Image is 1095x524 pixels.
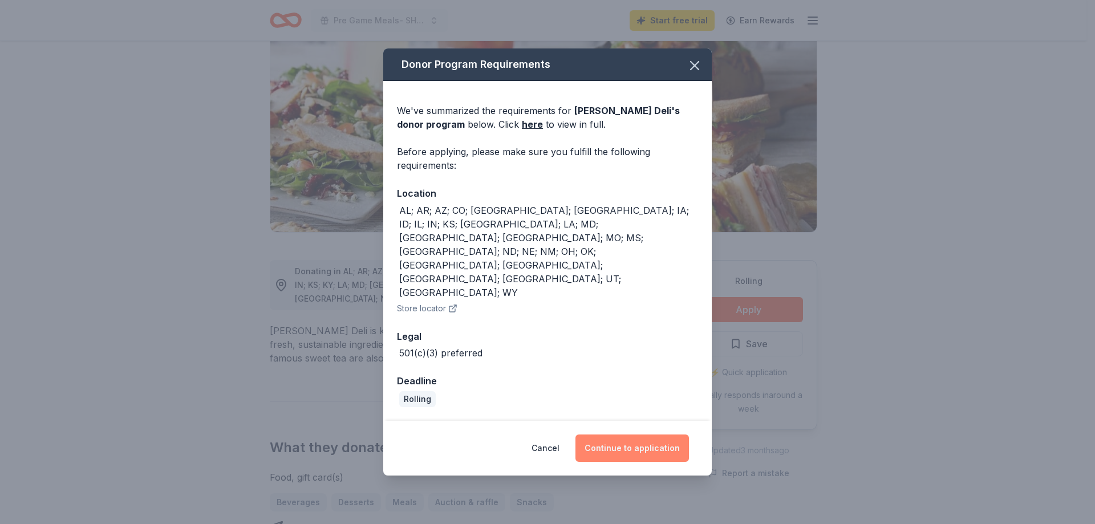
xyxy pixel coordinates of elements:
[397,104,698,131] div: We've summarized the requirements for below. Click to view in full.
[397,373,698,388] div: Deadline
[397,302,457,315] button: Store locator
[399,346,482,360] div: 501(c)(3) preferred
[397,186,698,201] div: Location
[399,391,436,407] div: Rolling
[532,434,559,462] button: Cancel
[383,48,712,81] div: Donor Program Requirements
[522,117,543,131] a: here
[575,434,689,462] button: Continue to application
[399,204,698,299] div: AL; AR; AZ; CO; [GEOGRAPHIC_DATA]; [GEOGRAPHIC_DATA]; IA; ID; IL; IN; KS; [GEOGRAPHIC_DATA]; LA; ...
[397,145,698,172] div: Before applying, please make sure you fulfill the following requirements:
[397,329,698,344] div: Legal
